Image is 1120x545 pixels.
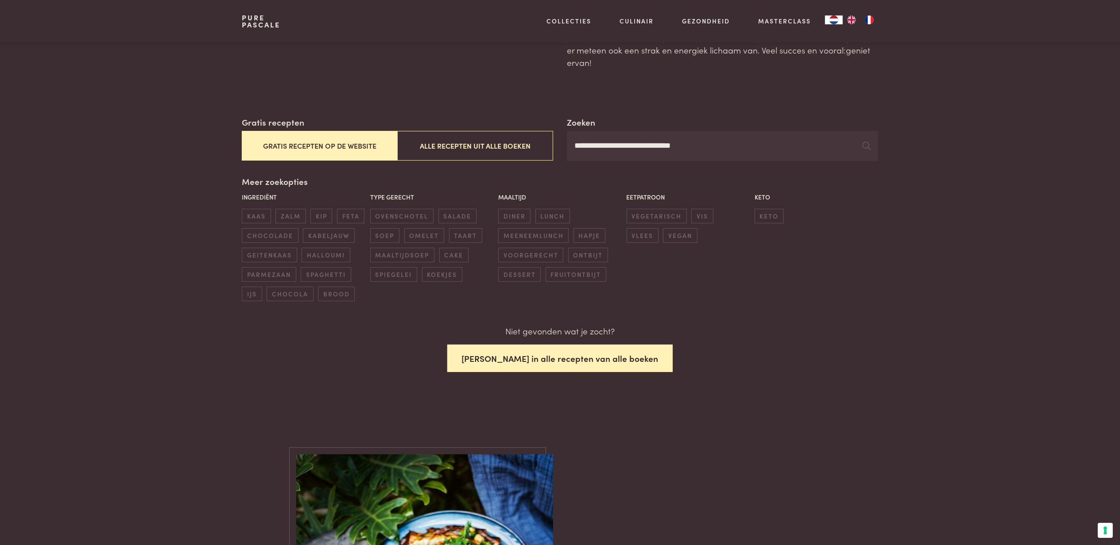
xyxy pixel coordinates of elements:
p: Keto [755,192,878,202]
span: koekjes [422,267,462,282]
button: Uw voorkeuren voor toestemming voor trackingtechnologieën [1098,523,1113,538]
aside: Language selected: Nederlands [825,15,878,24]
span: kip [310,209,332,223]
span: lunch [535,209,570,223]
span: taart [449,228,482,243]
label: Zoeken [567,116,595,129]
span: vegan [663,228,697,243]
p: Niet gevonden wat je zocht? [505,325,615,338]
span: diner [498,209,531,223]
a: Culinair [620,16,654,26]
a: Gezondheid [682,16,730,26]
a: Masterclass [758,16,811,26]
span: fruitontbijt [546,267,606,282]
p: Eetpatroon [627,192,750,202]
button: [PERSON_NAME] in alle recepten van alle boeken [447,345,673,372]
span: kaas [242,209,271,223]
span: maaltijdsoep [370,248,434,262]
span: cake [439,248,469,262]
span: keto [755,209,784,223]
span: brood [318,287,355,301]
a: PurePascale [242,14,280,28]
span: feta [337,209,364,223]
p: Maaltijd [498,192,622,202]
span: halloumi [302,248,350,262]
span: ontbijt [568,248,608,262]
a: FR [860,15,878,24]
span: hapje [574,228,605,243]
a: NL [825,15,843,24]
span: omelet [404,228,444,243]
button: Alle recepten uit alle boeken [397,131,553,161]
span: chocola [267,287,313,301]
span: geitenkaas [242,248,297,262]
span: soep [370,228,399,243]
div: Language [825,15,843,24]
label: Gratis recepten [242,116,304,129]
span: chocolade [242,228,298,243]
span: vlees [627,228,659,243]
span: dessert [498,267,541,282]
span: salade [438,209,477,223]
span: ijs [242,287,262,301]
ul: Language list [843,15,878,24]
p: Ingrediënt [242,192,365,202]
span: spaghetti [301,267,351,282]
span: kabeljauw [303,228,354,243]
p: Type gerecht [370,192,494,202]
span: voorgerecht [498,248,563,262]
a: EN [843,15,860,24]
span: spiegelei [370,267,417,282]
a: Collecties [547,16,592,26]
button: Gratis recepten op de website [242,131,397,161]
span: ovenschotel [370,209,434,223]
span: zalm [275,209,306,223]
span: vis [691,209,713,223]
span: meeneemlunch [498,228,569,243]
span: parmezaan [242,267,296,282]
span: vegetarisch [627,209,687,223]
